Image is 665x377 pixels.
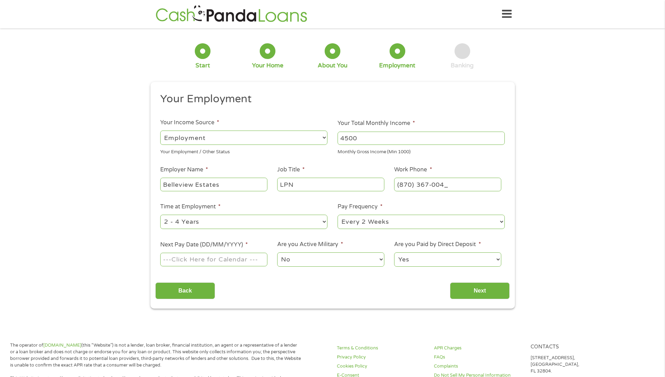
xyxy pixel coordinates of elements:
[394,178,501,191] input: (231) 754-4010
[531,344,619,350] h4: Contacts
[434,345,523,352] a: APR Charges
[160,146,327,156] div: Your Employment / Other Status
[160,92,500,106] h2: Your Employment
[337,363,426,370] a: Cookies Policy
[337,345,426,352] a: Terms & Conditions
[43,342,81,348] a: [DOMAIN_NAME]
[160,178,267,191] input: Walmart
[195,62,210,69] div: Start
[154,4,309,24] img: GetLoanNow Logo
[10,342,301,369] p: The operator of (this “Website”) is not a lender, loan broker, financial institution, an agent or...
[434,354,523,361] a: FAQs
[338,203,383,210] label: Pay Frequency
[531,355,619,375] p: [STREET_ADDRESS], [GEOGRAPHIC_DATA], FL 32804.
[394,241,481,248] label: Are you Paid by Direct Deposit
[338,146,505,156] div: Monthly Gross Income (Min 1000)
[277,166,305,173] label: Job Title
[160,119,219,126] label: Your Income Source
[379,62,415,69] div: Employment
[160,166,208,173] label: Employer Name
[160,253,267,266] input: ---Click Here for Calendar ---
[434,363,523,370] a: Complaints
[338,120,415,127] label: Your Total Monthly Income
[338,132,505,145] input: 1800
[160,203,221,210] label: Time at Employment
[450,282,510,300] input: Next
[337,354,426,361] a: Privacy Policy
[252,62,283,69] div: Your Home
[160,241,248,249] label: Next Pay Date (DD/MM/YYYY)
[155,282,215,300] input: Back
[277,178,384,191] input: Cashier
[277,241,343,248] label: Are you Active Military
[318,62,347,69] div: About You
[451,62,474,69] div: Banking
[394,166,432,173] label: Work Phone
